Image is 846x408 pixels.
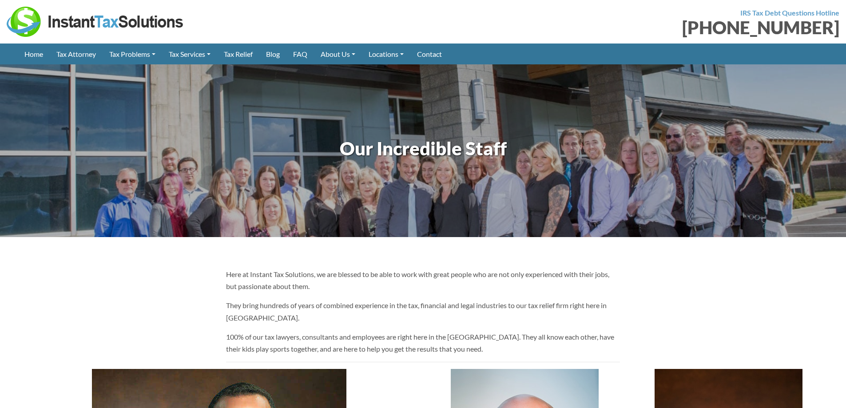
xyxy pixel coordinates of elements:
[362,44,410,64] a: Locations
[226,331,620,355] p: 100% of our tax lawyers, consultants and employees are right here in the [GEOGRAPHIC_DATA]. They ...
[430,19,840,36] div: [PHONE_NUMBER]
[740,8,839,17] strong: IRS Tax Debt Questions Hotline
[22,135,824,162] h1: Our Incredible Staff
[7,7,184,37] img: Instant Tax Solutions Logo
[7,16,184,25] a: Instant Tax Solutions Logo
[314,44,362,64] a: About Us
[259,44,286,64] a: Blog
[226,268,620,292] p: Here at Instant Tax Solutions, we are blessed to be able to work with great people who are not on...
[410,44,449,64] a: Contact
[226,299,620,323] p: They bring hundreds of years of combined experience in the tax, financial and legal industries to...
[50,44,103,64] a: Tax Attorney
[162,44,217,64] a: Tax Services
[18,44,50,64] a: Home
[217,44,259,64] a: Tax Relief
[103,44,162,64] a: Tax Problems
[286,44,314,64] a: FAQ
